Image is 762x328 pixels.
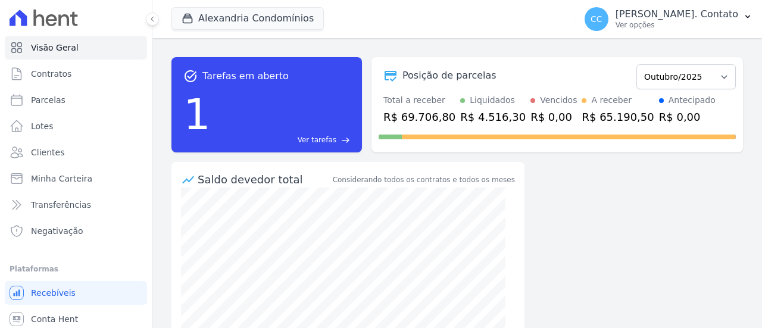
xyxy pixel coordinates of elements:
[31,146,64,158] span: Clientes
[460,109,526,125] div: R$ 4.516,30
[198,171,330,188] div: Saldo devedor total
[31,42,79,54] span: Visão Geral
[183,69,198,83] span: task_alt
[582,109,654,125] div: R$ 65.190,50
[616,8,738,20] p: [PERSON_NAME]. Contato
[5,140,147,164] a: Clientes
[31,68,71,80] span: Contratos
[341,136,350,145] span: east
[591,15,602,23] span: CC
[171,7,324,30] button: Alexandria Condomínios
[575,2,762,36] button: CC [PERSON_NAME]. Contato Ver opções
[591,94,632,107] div: A receber
[383,94,455,107] div: Total a receber
[5,281,147,305] a: Recebíveis
[5,219,147,243] a: Negativação
[5,88,147,112] a: Parcelas
[31,287,76,299] span: Recebíveis
[298,135,336,145] span: Ver tarefas
[5,36,147,60] a: Visão Geral
[383,109,455,125] div: R$ 69.706,80
[659,109,716,125] div: R$ 0,00
[5,193,147,217] a: Transferências
[31,94,65,106] span: Parcelas
[31,225,83,237] span: Negativação
[183,83,211,145] div: 1
[333,174,515,185] div: Considerando todos os contratos e todos os meses
[31,199,91,211] span: Transferências
[616,20,738,30] p: Ver opções
[402,68,496,83] div: Posição de parcelas
[530,109,577,125] div: R$ 0,00
[31,313,78,325] span: Conta Hent
[669,94,716,107] div: Antecipado
[470,94,515,107] div: Liquidados
[10,262,142,276] div: Plataformas
[5,62,147,86] a: Contratos
[216,135,350,145] a: Ver tarefas east
[202,69,289,83] span: Tarefas em aberto
[31,120,54,132] span: Lotes
[540,94,577,107] div: Vencidos
[5,167,147,190] a: Minha Carteira
[31,173,92,185] span: Minha Carteira
[5,114,147,138] a: Lotes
